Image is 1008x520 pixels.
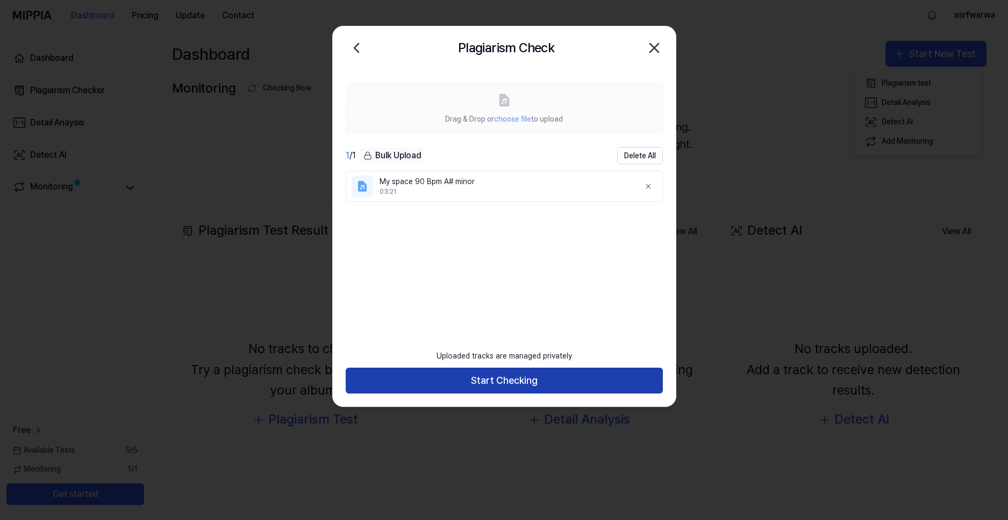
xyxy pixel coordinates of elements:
button: Start Checking [346,368,663,393]
span: choose file [494,115,531,123]
div: Uploaded tracks are managed privately [430,345,578,368]
div: My space 90 Bpm A# minor [380,177,631,187]
div: 03:21 [380,187,631,196]
div: / 1 [346,149,356,162]
div: Bulk Upload [360,148,425,163]
button: Bulk Upload [360,148,425,164]
span: 1 [346,150,349,160]
h2: Plagiarism Check [458,38,554,58]
span: Drag & Drop or to upload [445,115,563,123]
button: Delete All [617,147,663,164]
